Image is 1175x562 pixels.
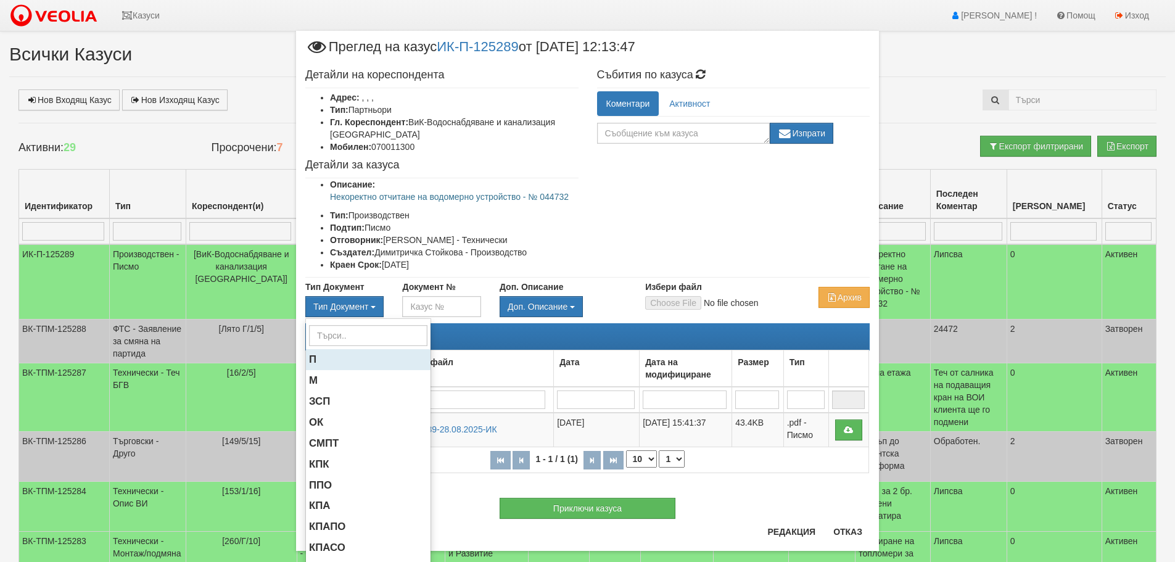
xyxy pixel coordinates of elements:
[660,91,719,116] a: Активност
[640,350,732,387] td: Дата на модифициране: No sort applied, activate to apply an ascending sort
[309,437,339,449] span: СМПТ
[790,357,805,367] b: Тип
[309,353,316,365] span: П
[645,357,711,379] b: Дата на модифициране
[362,93,374,102] span: , , ,
[626,450,657,468] select: Брой редове на страница
[305,281,365,293] label: Тип Документ
[330,142,371,152] b: Мобилен:
[783,413,828,447] td: .pdf - Писмо
[306,391,431,412] li: Заявление за смяна/актуализиране на партида
[783,350,828,387] td: Тип: No sort applied, activate to apply an ascending sort
[554,350,640,387] td: Дата: No sort applied, activate to apply an ascending sort
[330,235,383,245] b: Отговорник:
[305,159,579,171] h4: Детайли за казуса
[732,350,783,387] td: Размер: No sort applied, activate to apply an ascending sort
[583,451,601,469] button: Следваща страница
[508,302,567,312] span: Доп. Описание
[500,296,583,317] button: Доп. Описание
[309,500,330,511] span: КПА
[554,413,640,447] td: [DATE]
[330,221,579,234] li: Писмо
[306,433,431,454] li: Свидетелство за метрологична проверка на топломерно устройство
[309,416,323,428] span: ОК
[500,296,627,317] div: Двоен клик, за изчистване на избраната стойност.
[732,413,783,447] td: 43.4KB
[532,454,580,464] span: 1 - 1 / 1 (1)
[309,395,330,407] span: ЗСП
[559,357,579,367] b: Дата
[330,234,579,246] li: [PERSON_NAME] - Технически
[330,260,382,270] b: Краен Срок:
[309,521,345,532] span: КПАПО
[330,93,360,102] b: Адрес:
[305,69,579,81] h4: Детайли на кореспондента
[309,325,427,346] input: Търси..
[818,287,870,308] button: Архив
[659,450,685,468] select: Страница номер
[330,116,579,141] li: ВиК-Водоснабдяване и канализация [GEOGRAPHIC_DATA]
[305,296,384,317] button: Тип Документ
[309,374,318,386] span: М
[402,281,455,293] label: Документ №
[828,350,868,387] td: : No sort applied, activate to apply an ascending sort
[306,412,431,433] li: Отчетна карта (отчетен лист)
[330,104,579,116] li: Партньори
[500,281,563,293] label: Доп. Описание
[307,413,869,447] tr: П-ВиК-125289-28.08.2025-ИК.pdf - Писмо
[738,357,769,367] b: Размер
[313,302,368,312] span: Тип Документ
[305,40,635,63] span: Преглед на казус от [DATE] 12:13:47
[330,141,579,153] li: 070011300
[306,475,431,496] li: Протокол за посещение на обект
[306,370,431,391] li: Молба/Жалба/Искане от клиент
[330,191,579,203] p: Некоректно отчитане на водомерно устройство - № 044732
[330,246,579,258] li: Димитричка Стойкова - Производство
[306,349,431,370] li: Писмо
[330,210,348,220] b: Тип:
[402,296,480,317] input: Казус №
[500,498,675,519] button: Приключи казуса
[309,542,345,553] span: КПАСО
[437,39,519,54] a: ИК-П-125289
[330,209,579,221] li: Производствен
[597,91,659,116] a: Коментари
[826,522,870,542] button: Отказ
[760,522,823,542] button: Редакция
[306,495,431,516] li: Констативен протокол за посещение на абонатна станция
[309,458,329,470] span: КПК
[513,451,530,469] button: Предишна страница
[306,537,431,558] li: Констативен протокол за спиране на отопление
[597,69,870,81] h4: Събития по казуса
[490,451,511,469] button: Първа страница
[330,105,348,115] b: Тип:
[330,117,408,127] b: Гл. Кореспондент:
[309,479,332,491] span: ППО
[330,180,375,189] b: Описание:
[640,413,732,447] td: [DATE] 15:41:37
[305,296,384,317] div: Двоен клик, за изчистване на избраната стойност.
[306,454,431,475] li: Констативен протокол за посещение на клиент
[770,123,834,144] button: Изпрати
[330,223,365,233] b: Подтип:
[330,258,579,271] li: [DATE]
[603,451,624,469] button: Последна страница
[645,281,702,293] label: Избери файл
[306,516,431,537] li: Констативен протокол за пуск на отопление
[381,424,497,434] a: П-ВиК-125289-28.08.2025-ИК
[330,247,374,257] b: Създател:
